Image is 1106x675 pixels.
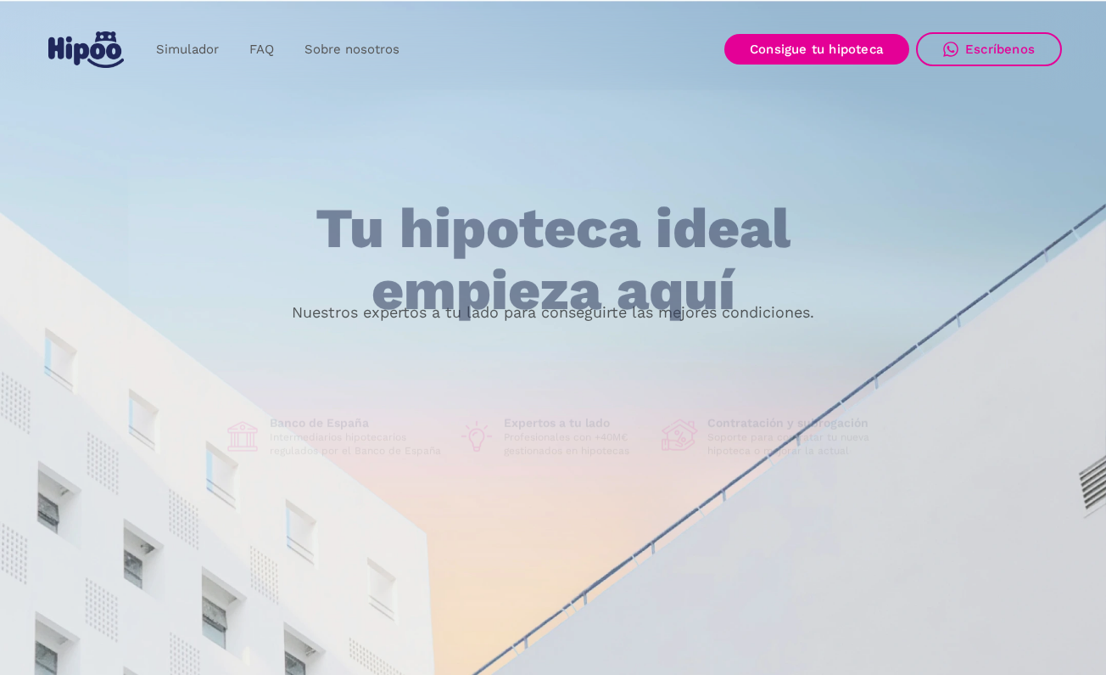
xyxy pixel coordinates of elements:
h1: Tu hipoteca ideal empieza aquí [232,198,874,321]
a: Sobre nosotros [289,33,415,66]
a: FAQ [234,33,289,66]
h1: Banco de España [270,415,444,430]
div: Escríbenos [965,42,1035,57]
a: Escríbenos [916,32,1062,66]
h1: Expertos a tu lado [504,415,648,430]
a: Consigue tu hipoteca [724,34,909,65]
h1: Contratación y subrogación [707,415,882,430]
a: Simulador [141,33,234,66]
a: home [44,25,127,75]
p: Intermediarios hipotecarios regulados por el Banco de España [270,430,444,458]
